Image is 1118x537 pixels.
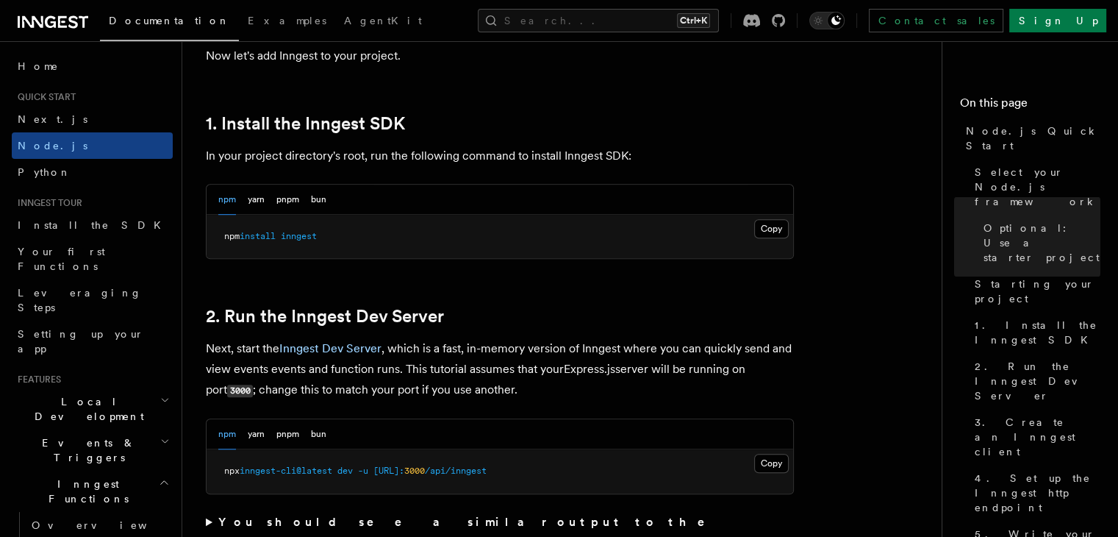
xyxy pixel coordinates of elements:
a: 3. Create an Inngest client [969,409,1100,465]
button: npm [218,185,236,215]
span: 1. Install the Inngest SDK [975,318,1100,347]
span: Home [18,59,59,74]
span: Inngest Functions [12,477,159,506]
button: pnpm [276,185,299,215]
a: Starting your project [969,271,1100,312]
p: Now let's add Inngest to your project. [206,46,794,66]
a: 4. Set up the Inngest http endpoint [969,465,1100,521]
button: Inngest Functions [12,471,173,512]
span: Inngest tour [12,197,82,209]
span: Documentation [109,15,230,26]
span: Events & Triggers [12,435,160,465]
span: Your first Functions [18,246,105,272]
a: Sign Up [1009,9,1106,32]
a: Documentation [100,4,239,41]
span: 3000 [404,466,425,476]
span: dev [337,466,353,476]
kbd: Ctrl+K [677,13,710,28]
a: Node.js Quick Start [960,118,1100,159]
a: Leveraging Steps [12,280,173,321]
span: Node.js Quick Start [966,124,1100,153]
span: Quick start [12,91,76,103]
span: Optional: Use a starter project [983,221,1100,265]
button: pnpm [276,419,299,449]
span: Select your Node.js framework [975,165,1100,209]
button: bun [311,185,326,215]
a: Home [12,53,173,79]
span: Install the SDK [18,219,170,231]
span: Setting up your app [18,328,144,355]
a: Your first Functions [12,238,173,280]
button: Copy [754,454,789,473]
button: Search...Ctrl+K [478,9,719,32]
span: AgentKit [344,15,422,26]
button: yarn [248,185,265,215]
a: Inngest Dev Server [279,341,381,355]
span: Node.js [18,140,87,152]
a: Contact sales [869,9,1003,32]
a: AgentKit [335,4,431,40]
code: 3000 [227,385,253,397]
a: 1. Install the Inngest SDK [969,312,1100,353]
span: 2. Run the Inngest Dev Server [975,359,1100,403]
span: inngest-cli@latest [240,466,332,476]
a: Setting up your app [12,321,173,362]
span: Starting your project [975,277,1100,306]
a: 2. Run the Inngest Dev Server [969,353,1100,409]
button: Toggle dark mode [809,12,845,29]
span: Features [12,374,61,385]
a: Install the SDK [12,212,173,238]
span: npx [224,466,240,476]
p: Next, start the , which is a fast, in-memory version of Inngest where you can quickly send and vi... [206,338,794,401]
span: npm [224,231,240,241]
button: Events & Triggers [12,430,173,471]
h4: On this page [960,94,1100,118]
span: install [240,231,276,241]
span: Next.js [18,113,87,125]
a: Next.js [12,106,173,132]
span: /api/inngest [425,466,487,476]
a: Node.js [12,132,173,159]
p: In your project directory's root, run the following command to install Inngest SDK: [206,146,794,166]
a: Select your Node.js framework [969,159,1100,215]
span: inngest [281,231,317,241]
span: Local Development [12,394,160,424]
a: 2. Run the Inngest Dev Server [206,306,444,327]
button: bun [311,419,326,449]
span: Python [18,166,71,178]
a: Examples [239,4,335,40]
a: Optional: Use a starter project [978,215,1100,271]
span: 4. Set up the Inngest http endpoint [975,471,1100,515]
button: Copy [754,219,789,238]
span: Examples [248,15,326,26]
span: 3. Create an Inngest client [975,415,1100,459]
span: Overview [32,519,183,531]
a: Python [12,159,173,185]
span: -u [358,466,368,476]
span: [URL]: [373,466,404,476]
a: 1. Install the Inngest SDK [206,113,405,134]
button: Local Development [12,388,173,430]
button: npm [218,419,236,449]
span: Leveraging Steps [18,287,142,313]
button: yarn [248,419,265,449]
